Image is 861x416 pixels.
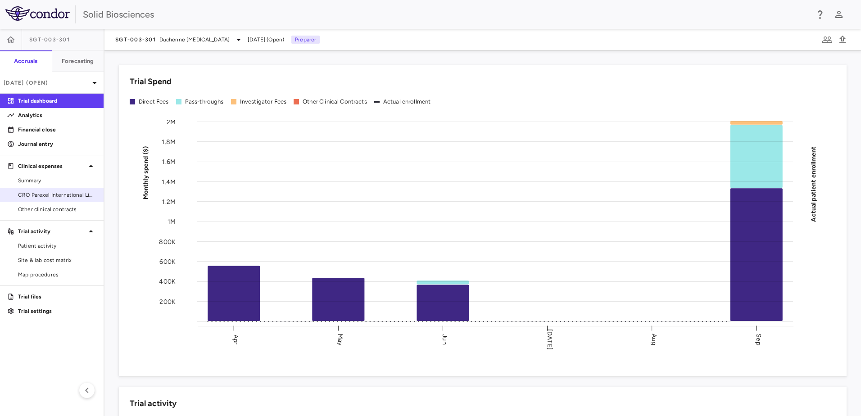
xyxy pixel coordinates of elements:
div: Other Clinical Contracts [303,98,367,106]
p: Financial close [18,126,96,134]
text: May [336,333,344,345]
tspan: Monthly spend ($) [142,146,150,199]
p: Preparer [291,36,320,44]
h6: Accruals [14,57,37,65]
p: Clinical expenses [18,162,86,170]
span: Site & lab cost matrix [18,256,96,264]
tspan: 1.8M [162,138,176,145]
p: Trial settings [18,307,96,315]
h6: Trial activity [130,398,177,410]
text: Apr [232,334,240,344]
tspan: 600K [159,258,176,265]
text: Jun [441,334,449,344]
tspan: 200K [159,298,176,305]
div: Investigator Fees [240,98,287,106]
span: [DATE] (Open) [248,36,284,44]
div: Direct Fees [139,98,169,106]
p: Journal entry [18,140,96,148]
div: Pass-throughs [185,98,224,106]
text: [DATE] [546,329,553,350]
span: CRO Parexel International Limited [18,191,96,199]
tspan: 400K [159,278,176,285]
tspan: 1M [168,218,176,226]
span: Other clinical contracts [18,205,96,213]
div: Actual enrollment [383,98,431,106]
img: logo-full-BYUhSk78.svg [5,6,70,21]
tspan: 1.2M [162,198,176,205]
tspan: Actual patient enrollment [810,146,817,222]
p: [DATE] (Open) [4,79,89,87]
span: Summary [18,176,96,185]
span: SGT-003-301 [29,36,70,43]
text: Sep [755,334,762,345]
tspan: 1.6M [162,158,176,166]
span: Map procedures [18,271,96,279]
span: Duchenne [MEDICAL_DATA] [159,36,230,44]
tspan: 2M [167,118,176,126]
h6: Forecasting [62,57,94,65]
span: SGT-003-301 [115,36,156,43]
h6: Trial Spend [130,76,172,88]
p: Trial activity [18,227,86,235]
tspan: 1.4M [162,178,176,185]
text: Aug [650,334,658,345]
p: Trial dashboard [18,97,96,105]
div: Solid Biosciences [83,8,809,21]
p: Analytics [18,111,96,119]
span: Patient activity [18,242,96,250]
tspan: 800K [159,238,176,245]
p: Trial files [18,293,96,301]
